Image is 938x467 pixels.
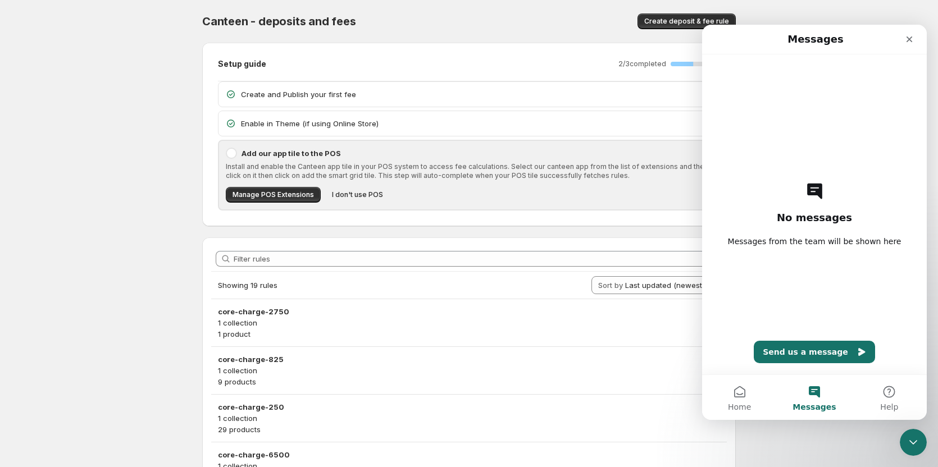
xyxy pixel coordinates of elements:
p: Install and enable the Canteen app tile in your POS system to access fee calculations. Select our... [226,162,712,180]
input: Filter rules [234,251,722,267]
p: 29 products [218,424,720,435]
p: 1 collection [218,317,720,328]
h2: Setup guide [218,58,266,70]
span: Showing 19 rules [218,281,277,290]
p: 1 product [218,328,720,340]
span: Manage POS Extensions [233,190,314,199]
h3: core-charge-825 [218,354,720,365]
button: I don't use POS [325,187,390,203]
iframe: Intercom live chat [900,429,927,456]
h3: core-charge-250 [218,401,720,413]
p: 1 collection [218,365,720,376]
iframe: Intercom live chat [702,25,927,420]
button: Create deposit & fee rule [638,13,736,29]
h3: core-charge-6500 [218,449,720,460]
span: Create deposit & fee rule [644,17,729,26]
p: 2 / 3 completed [618,59,666,68]
button: Manage POS Extensions [226,187,321,203]
span: I don't use POS [332,190,383,199]
h3: core-charge-2750 [218,306,720,317]
p: Create and Publish your first fee [241,89,713,100]
p: Enable in Theme (if using Online Store) [241,118,713,129]
p: Add our app tile to the POS [242,148,712,159]
p: 9 products [218,376,720,387]
span: Canteen - deposits and fees [202,15,356,28]
p: 1 collection [218,413,720,424]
